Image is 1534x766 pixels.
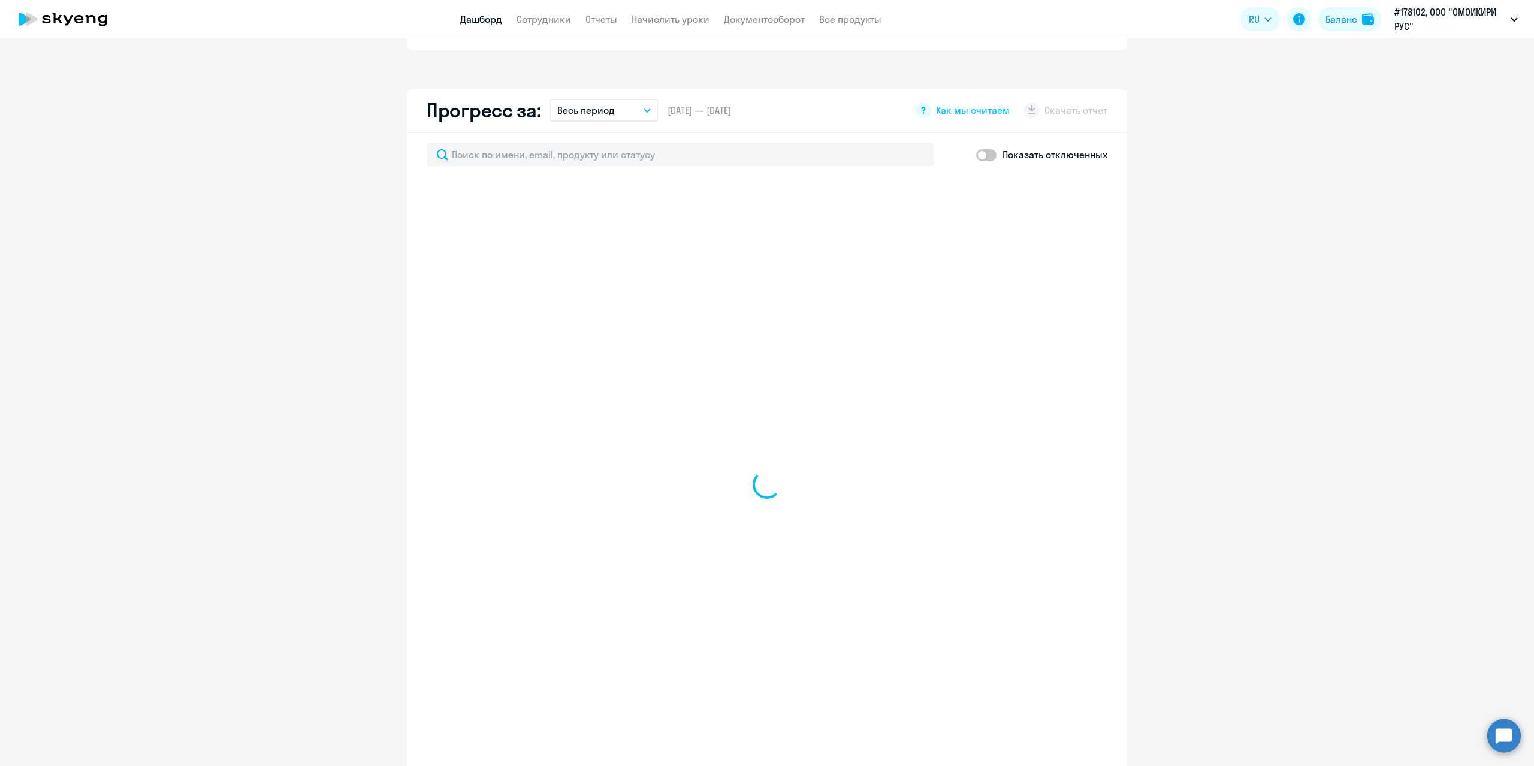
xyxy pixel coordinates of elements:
button: Балансbalance [1318,7,1381,31]
p: #178102, ООО "ОМОИКИРИ РУС" [1394,5,1506,34]
img: balance [1362,13,1374,25]
button: RU [1240,7,1280,31]
p: Показать отключенных [1002,147,1107,162]
div: Баланс [1325,12,1357,26]
a: Сотрудники [517,13,571,25]
h2: Прогресс за: [427,98,540,122]
p: Весь период [557,103,615,117]
span: [DATE] — [DATE] [668,104,731,117]
a: Начислить уроки [632,13,709,25]
button: #178102, ООО "ОМОИКИРИ РУС" [1388,5,1524,34]
button: Весь период [550,99,658,122]
a: Все продукты [819,13,881,25]
a: Документооборот [724,13,805,25]
a: Дашборд [460,13,502,25]
span: Как мы считаем [936,104,1010,117]
span: RU [1249,12,1260,26]
input: Поиск по имени, email, продукту или статусу [427,143,934,166]
a: Отчеты [585,13,617,25]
